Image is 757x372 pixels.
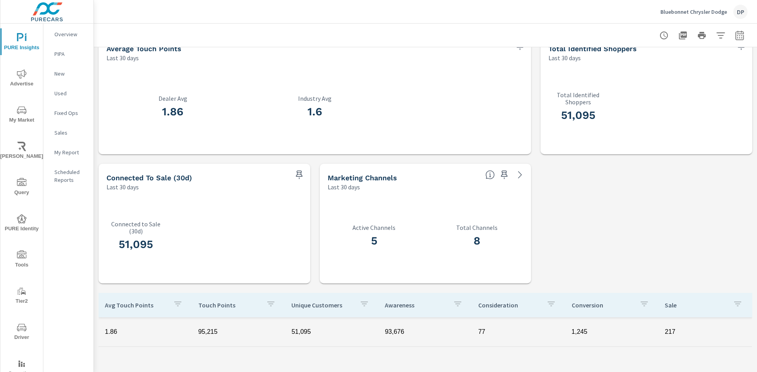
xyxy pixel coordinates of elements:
[733,5,748,19] div: DP
[105,301,167,309] p: Avg Touch Points
[54,148,87,156] p: My Report
[293,168,306,181] span: Save this to your personalized report
[328,234,421,248] h3: 5
[732,28,748,43] button: Select Date Range
[694,28,710,43] button: Print Report
[658,322,752,342] td: 217
[106,95,239,102] p: Dealer Avg
[3,287,41,306] span: Tier2
[54,129,87,137] p: Sales
[378,322,472,342] td: 93,676
[660,8,727,15] p: Bluebonnet Chrysler Dodge
[548,53,581,63] p: Last 30 days
[675,28,691,43] button: "Export Report to PDF"
[430,234,523,248] h3: 8
[54,168,87,184] p: Scheduled Reports
[3,69,41,89] span: Advertise
[106,220,166,235] p: Connected to Sale (30d)
[498,168,511,181] span: Save this to your personalized report
[54,89,87,97] p: Used
[54,50,87,58] p: PIPA
[43,107,93,119] div: Fixed Ops
[478,301,540,309] p: Consideration
[54,70,87,78] p: New
[514,168,526,181] a: See more details in report
[106,53,139,63] p: Last 30 days
[430,224,523,231] p: Total Channels
[192,322,285,342] td: 95,215
[3,250,41,270] span: Tools
[106,105,239,118] h3: 1.86
[106,44,181,53] h5: Average Touch Points
[43,68,93,80] div: New
[3,214,41,233] span: PURE Identity
[106,182,139,192] p: Last 30 days
[328,182,360,192] p: Last 30 days
[472,322,565,342] td: 77
[548,91,608,105] p: Total Identified Shoppers
[328,224,421,231] p: Active Channels
[43,127,93,139] div: Sales
[3,105,41,125] span: My Market
[198,301,260,309] p: Touch Points
[485,170,495,180] span: Available Channels: Display, Search, Social, Video, Audio, CTV, Email, SMS.
[54,30,87,38] p: Overview
[3,142,41,161] span: [PERSON_NAME]
[43,166,93,186] div: Scheduled Reports
[328,174,397,182] h5: Marketing Channels
[248,105,381,118] h3: 1.6
[713,28,729,43] button: Apply Filters
[3,178,41,197] span: Query
[385,301,447,309] p: Awareness
[3,33,41,52] span: PURE Insights
[106,174,192,182] h5: Connected to Sale (30d)
[291,301,353,309] p: Unique Customers
[43,146,93,158] div: My Report
[99,322,192,342] td: 1.86
[665,301,727,309] p: Sale
[248,95,381,102] p: Industry Avg
[43,48,93,60] div: PIPA
[3,323,41,342] span: Driver
[548,44,637,53] h5: Total Identified Shoppers
[548,109,608,122] h3: 51,095
[54,109,87,117] p: Fixed Ops
[106,238,166,251] h3: 51,095
[572,301,634,309] p: Conversion
[43,28,93,40] div: Overview
[43,87,93,99] div: Used
[565,322,659,342] td: 1,245
[285,322,378,342] td: 51,095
